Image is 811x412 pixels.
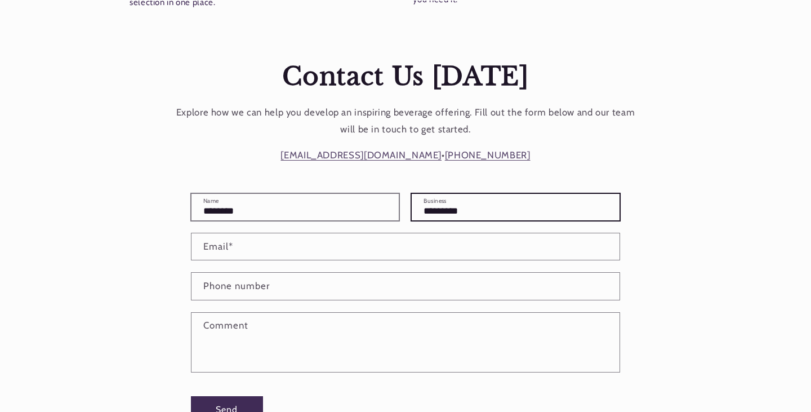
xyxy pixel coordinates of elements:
p: Explore how we can help you develop an inspiring beverage offering. Fill out the form below and o... [175,104,636,138]
strong: Contact Us [DATE] [282,61,528,92]
a: [PHONE_NUMBER] [445,149,531,161]
a: [EMAIL_ADDRESS][DOMAIN_NAME] [280,149,442,161]
p: • [175,147,636,164]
